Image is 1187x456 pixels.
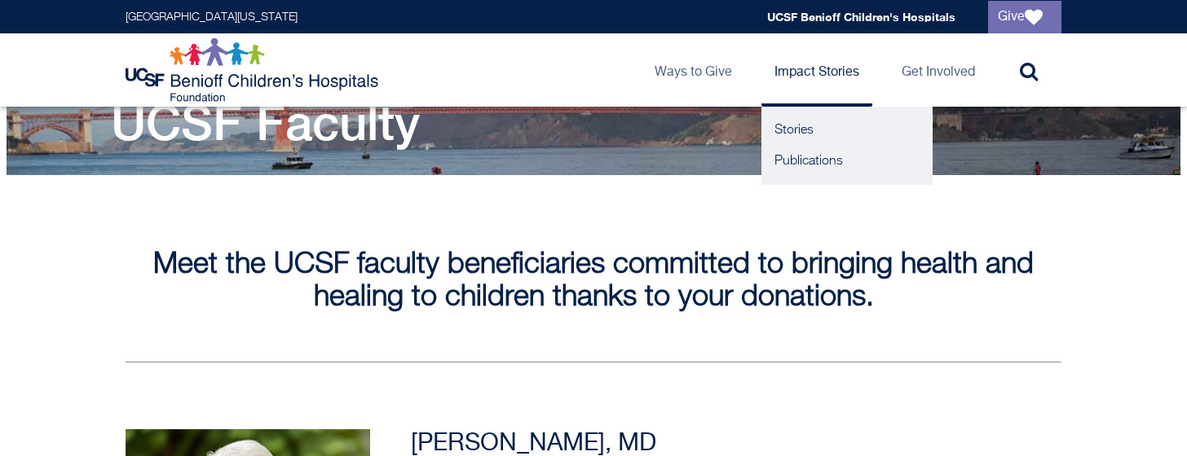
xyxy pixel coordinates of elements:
[761,115,933,146] a: Stories
[642,33,745,107] a: Ways to Give
[761,33,872,107] a: Impact Stories
[126,37,382,103] img: Logo for UCSF Benioff Children's Hospitals Foundation
[988,1,1061,33] a: Give
[761,146,933,177] a: Publications
[889,33,988,107] a: Get Involved
[153,250,1034,312] b: Meet the UCSF faculty beneficiaries committed to bringing health and healing to children thanks t...
[767,10,955,24] a: UCSF Benioff Children's Hospitals
[126,11,298,23] a: [GEOGRAPHIC_DATA][US_STATE]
